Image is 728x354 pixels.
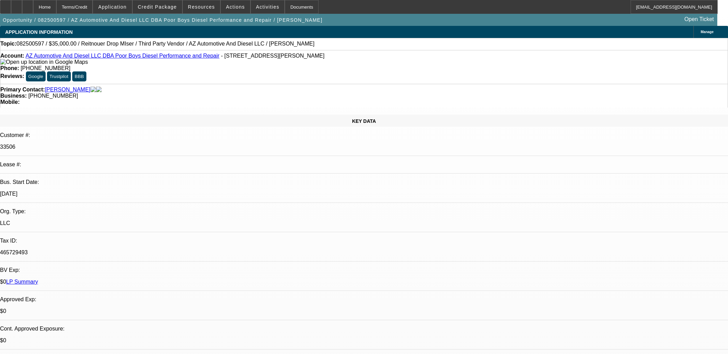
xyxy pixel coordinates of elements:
span: Credit Package [138,4,177,10]
img: Open up location in Google Maps [0,59,88,65]
button: Trustpilot [47,71,70,81]
a: [PERSON_NAME] [45,87,91,93]
span: KEY DATA [352,118,376,124]
img: facebook-icon.png [91,87,96,93]
img: linkedin-icon.png [96,87,102,93]
button: Activities [251,0,285,13]
button: Resources [183,0,220,13]
strong: Primary Contact: [0,87,45,93]
strong: Reviews: [0,73,24,79]
strong: Account: [0,53,24,59]
strong: Business: [0,93,27,99]
span: Application [98,4,126,10]
a: LP Summary [6,279,38,285]
span: Resources [188,4,215,10]
a: View Google Maps [0,59,88,65]
strong: Phone: [0,65,19,71]
button: BBB [72,71,86,81]
span: 082500597 / $35,000.00 / Reitnouer Drop MIser / Third Party Vendor / AZ Automotive And Diesel LLC... [17,41,314,47]
span: Actions [226,4,245,10]
span: APPLICATION INFORMATION [5,29,73,35]
span: Activities [256,4,280,10]
strong: Mobile: [0,99,20,105]
span: [PHONE_NUMBER] [21,65,70,71]
button: Actions [221,0,250,13]
strong: Topic: [0,41,17,47]
button: Application [93,0,132,13]
a: Open Ticket [682,13,717,25]
button: Google [26,71,46,81]
span: Opportunity / 082500597 / AZ Automotive And Diesel LLC DBA Poor Boys Diesel Performance and Repai... [3,17,322,23]
a: AZ Automotive And Diesel LLC DBA Poor Boys Diesel Performance and Repair [26,53,219,59]
span: - [STREET_ADDRESS][PERSON_NAME] [221,53,325,59]
button: Credit Package [133,0,182,13]
span: [PHONE_NUMBER] [28,93,78,99]
span: Manage [701,30,713,34]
